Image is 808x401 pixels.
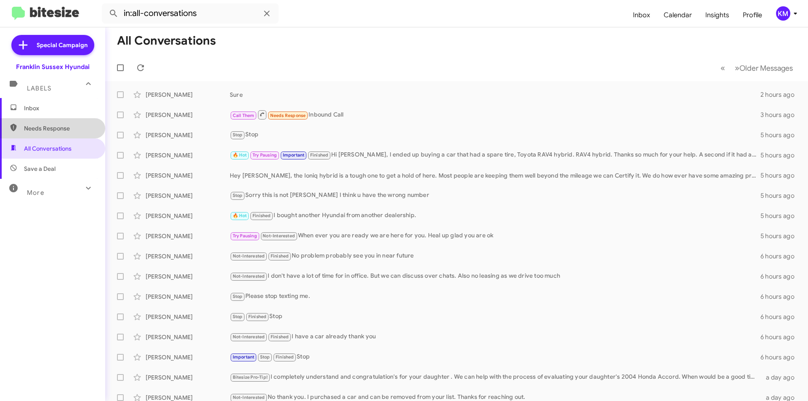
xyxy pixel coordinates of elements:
[233,233,257,239] span: Try Pausing
[760,313,801,321] div: 6 hours ago
[11,35,94,55] a: Special Campaign
[146,272,230,281] div: [PERSON_NAME]
[657,3,699,27] a: Calendar
[24,165,56,173] span: Save a Deal
[260,354,270,360] span: Stop
[146,232,230,240] div: [PERSON_NAME]
[715,59,730,77] button: Previous
[263,233,295,239] span: Not-Interested
[760,151,801,159] div: 5 hours ago
[16,63,90,71] div: Franklin Sussex Hyundai
[230,90,760,99] div: Sure
[230,130,760,140] div: Stop
[102,3,279,24] input: Search
[233,113,255,118] span: Call Them
[230,231,760,241] div: When ever you are ready we are here for you. Heal up glad you are ok
[146,333,230,341] div: [PERSON_NAME]
[760,252,801,260] div: 6 hours ago
[760,111,801,119] div: 3 hours ago
[233,314,243,319] span: Stop
[27,85,51,92] span: Labels
[230,251,760,261] div: No problem probably see you in near future
[271,253,289,259] span: Finished
[736,3,769,27] a: Profile
[233,334,265,340] span: Not-Interested
[146,353,230,361] div: [PERSON_NAME]
[24,144,72,153] span: All Conversations
[761,373,801,382] div: a day ago
[233,132,243,138] span: Stop
[146,292,230,301] div: [PERSON_NAME]
[230,372,761,382] div: I completely understand and congratulation's for your daughter . We can help with the process of ...
[760,333,801,341] div: 6 hours ago
[230,352,760,362] div: Stop
[146,252,230,260] div: [PERSON_NAME]
[233,152,247,158] span: 🔥 Hot
[230,191,760,200] div: Sorry this is not [PERSON_NAME] I think u have the wrong number
[760,353,801,361] div: 6 hours ago
[146,313,230,321] div: [PERSON_NAME]
[146,373,230,382] div: [PERSON_NAME]
[24,124,96,133] span: Needs Response
[760,232,801,240] div: 5 hours ago
[230,171,760,180] div: Hey [PERSON_NAME], the Ioniq hybrid is a tough one to get a hold of here. Most people are keeping...
[626,3,657,27] a: Inbox
[760,272,801,281] div: 6 hours ago
[230,109,760,120] div: Inbound Call
[252,152,277,158] span: Try Pausing
[760,171,801,180] div: 5 hours ago
[146,171,230,180] div: [PERSON_NAME]
[233,374,268,380] span: Bitesize Pro-Tip!
[230,211,760,220] div: I bought another Hyundai from another dealership.
[230,332,760,342] div: I have a car already thank you
[248,314,267,319] span: Finished
[233,193,243,198] span: Stop
[117,34,216,48] h1: All Conversations
[760,191,801,200] div: 5 hours ago
[760,131,801,139] div: 5 hours ago
[233,213,247,218] span: 🔥 Hot
[271,334,289,340] span: Finished
[699,3,736,27] a: Insights
[270,113,306,118] span: Needs Response
[276,354,294,360] span: Finished
[233,354,255,360] span: Important
[146,111,230,119] div: [PERSON_NAME]
[230,292,760,301] div: Please stop texting me.
[233,294,243,299] span: Stop
[252,213,271,218] span: Finished
[27,189,44,197] span: More
[233,253,265,259] span: Not-Interested
[739,64,793,73] span: Older Messages
[769,6,799,21] button: KM
[146,212,230,220] div: [PERSON_NAME]
[230,271,760,281] div: I don't have a lot of time for in office. But we can discuss over chats. Also no leasing as we dr...
[233,274,265,279] span: Not-Interested
[310,152,329,158] span: Finished
[760,292,801,301] div: 6 hours ago
[720,63,725,73] span: «
[730,59,798,77] button: Next
[230,312,760,321] div: Stop
[37,41,88,49] span: Special Campaign
[146,90,230,99] div: [PERSON_NAME]
[283,152,305,158] span: Important
[146,191,230,200] div: [PERSON_NAME]
[760,90,801,99] div: 2 hours ago
[735,63,739,73] span: »
[760,212,801,220] div: 5 hours ago
[233,395,265,400] span: Not-Interested
[716,59,798,77] nav: Page navigation example
[776,6,790,21] div: KM
[146,151,230,159] div: [PERSON_NAME]
[24,104,96,112] span: Inbox
[230,150,760,160] div: Hi [PERSON_NAME], I ended up buying a car that had a spare tire, Toyota RAV4 hybrid. RAV4 hybrid....
[146,131,230,139] div: [PERSON_NAME]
